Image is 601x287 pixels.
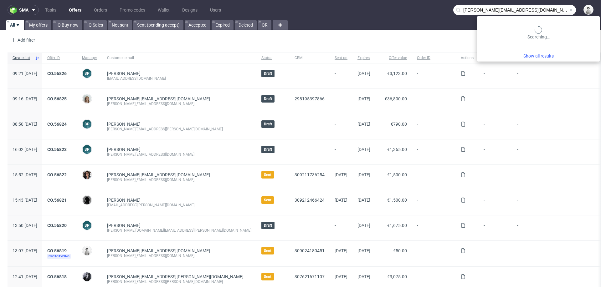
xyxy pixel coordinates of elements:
span: 15:43 [DATE] [13,198,37,203]
span: [DATE] [357,96,370,101]
span: - [484,172,507,182]
span: [DATE] [335,198,347,203]
a: Wallet [154,5,173,15]
a: Show all results [480,53,597,59]
a: Sent (pending accept) [133,20,183,30]
span: [DATE] [335,274,347,279]
span: - [484,122,507,132]
span: €3,075.00 [387,274,407,279]
span: Sent [264,172,271,177]
a: CO.56818 [47,274,67,279]
span: 13:07 [DATE] [13,248,37,253]
span: - [417,172,451,182]
span: Offer value [380,55,407,61]
span: €36,800.00 [385,96,407,101]
a: 309024180451 [295,248,325,253]
button: sma [8,5,39,15]
a: QR [258,20,271,30]
span: €50.00 [393,248,407,253]
span: Order ID [417,55,451,61]
a: My offers [25,20,51,30]
span: - [417,198,451,208]
span: €1,500.00 [387,198,407,203]
a: [PERSON_NAME] [107,122,141,127]
span: [DATE] [357,147,370,152]
span: €1,675.00 [387,223,407,228]
span: [DATE] [357,274,370,279]
img: Moreno Martinez Cristina [83,170,91,179]
a: Tasks [41,5,60,15]
span: [DATE] [357,71,370,76]
span: Draft [264,147,272,152]
img: Monika Poźniak [83,94,91,103]
span: Draft [264,223,272,228]
span: - [484,248,507,259]
a: Not sent [108,20,132,30]
a: CO.56824 [47,122,67,127]
span: 15:52 [DATE] [13,172,37,177]
span: 13:50 [DATE] [13,223,37,228]
a: [PERSON_NAME][EMAIL_ADDRESS][DOMAIN_NAME] [107,172,210,177]
figcaption: BP [83,145,91,154]
span: - [484,96,507,106]
span: 12:41 [DATE] [13,274,37,279]
a: 298195397866 [295,96,325,101]
a: 309212466424 [295,198,325,203]
span: - [417,248,451,259]
span: 08:50 [DATE] [13,122,37,127]
span: Status [261,55,285,61]
span: sma [19,8,28,12]
span: €1,365.00 [387,147,407,152]
span: Draft [264,71,272,76]
a: Deleted [235,20,257,30]
a: Orders [90,5,111,15]
span: €3,123.00 [387,71,407,76]
a: Expired [212,20,234,30]
a: [PERSON_NAME] [107,223,141,228]
span: 16:02 [DATE] [13,147,37,152]
span: Draft [264,122,272,127]
span: - [484,274,507,284]
span: - [484,223,507,233]
span: - [484,147,507,157]
span: €790.00 [391,122,407,127]
div: [PERSON_NAME][EMAIL_ADDRESS][DOMAIN_NAME] [107,101,251,106]
span: - [484,71,507,81]
span: 09:21 [DATE] [13,71,37,76]
span: €1,500.00 [387,172,407,177]
div: [PERSON_NAME][EMAIL_ADDRESS][DOMAIN_NAME] [107,177,251,182]
div: [PERSON_NAME][EMAIL_ADDRESS][DOMAIN_NAME] [107,152,251,157]
a: CO.56821 [47,198,67,203]
a: CO.56820 [47,223,67,228]
span: - [484,198,507,208]
span: - [417,274,451,284]
span: - [417,147,451,157]
span: [DATE] [357,122,370,127]
a: 309211736254 [295,172,325,177]
span: 09:16 [DATE] [13,96,37,101]
span: Manager [82,55,97,61]
a: Designs [178,5,201,15]
a: [PERSON_NAME] [107,71,141,76]
div: Add filter [9,35,36,45]
span: Prototyping [47,254,71,259]
img: Dawid Urbanowicz [83,196,91,204]
span: [DATE] [335,172,347,177]
a: CO.56822 [47,172,67,177]
span: Offer ID [47,55,72,61]
span: [PERSON_NAME][EMAIL_ADDRESS][DOMAIN_NAME] [107,96,210,101]
span: CRM [295,55,325,61]
span: Expires [357,55,370,61]
figcaption: BP [83,221,91,230]
a: CO.56823 [47,147,67,152]
span: - [335,96,347,106]
span: [PERSON_NAME][EMAIL_ADDRESS][PERSON_NAME][DOMAIN_NAME] [107,274,244,279]
a: Offers [65,5,85,15]
span: - [417,223,451,233]
span: [DATE] [357,248,370,253]
span: - [335,122,347,132]
img: Dudek Mariola [584,5,593,14]
div: [PERSON_NAME][DOMAIN_NAME][EMAIL_ADDRESS][PERSON_NAME][DOMAIN_NAME] [107,228,251,233]
span: - [417,122,451,132]
a: [PERSON_NAME] [107,198,141,203]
